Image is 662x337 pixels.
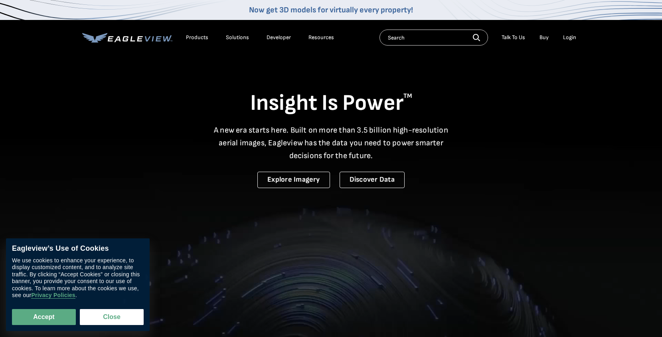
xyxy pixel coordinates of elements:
a: Explore Imagery [257,172,330,188]
div: Login [563,34,576,41]
div: We use cookies to enhance your experience, to display customized content, and to analyze site tra... [12,257,144,299]
button: Close [80,309,144,325]
button: Accept [12,309,76,325]
h1: Insight Is Power [82,89,580,117]
p: A new era starts here. Built on more than 3.5 billion high-resolution aerial images, Eagleview ha... [209,124,453,162]
a: Privacy Policies [31,292,75,299]
div: Talk To Us [502,34,525,41]
a: Discover Data [340,172,405,188]
div: Solutions [226,34,249,41]
input: Search [379,30,488,46]
div: Resources [308,34,334,41]
sup: TM [403,92,412,100]
div: Eagleview’s Use of Cookies [12,244,144,253]
a: Now get 3D models for virtually every property! [249,5,413,15]
div: Products [186,34,208,41]
a: Developer [267,34,291,41]
a: Buy [539,34,549,41]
